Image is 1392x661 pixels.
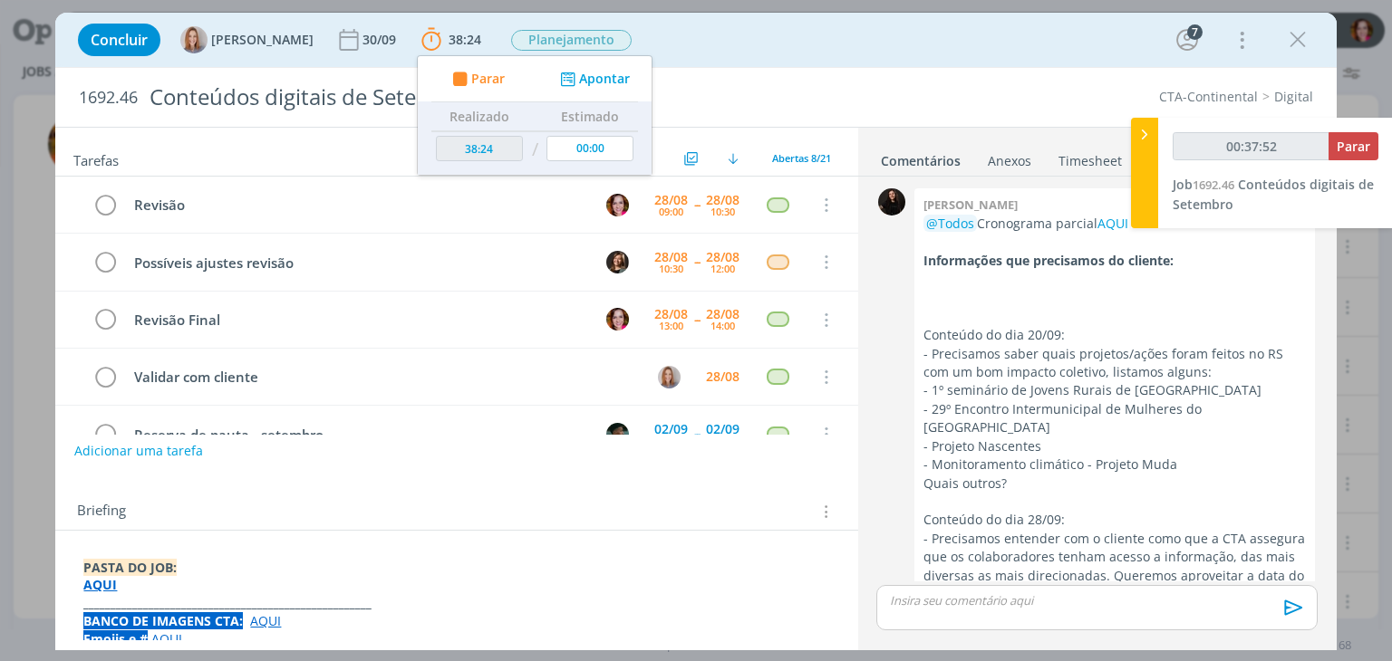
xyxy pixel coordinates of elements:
[1058,144,1123,170] a: Timesheet
[923,530,1306,659] p: - Precisamos entender com o cliente como que a CTA assegura que os colaboradores tenham acesso a ...
[126,366,641,388] div: Validar com cliente
[923,511,1306,529] p: Conteúdo do dia 28/09:
[710,206,735,216] div: 10:30
[556,70,631,89] button: Apontar
[654,308,688,321] div: 28/08
[923,215,1306,233] p: Cronograma parcial
[510,29,633,52] button: Planejamento
[706,423,739,436] div: 02/09
[83,594,372,611] strong: _____________________________________________________
[126,252,589,274] div: Possíveis ajustes revisão
[431,102,527,131] th: Realizado
[923,474,1306,493] p: Quais outros?
[604,248,632,275] button: L
[656,363,683,390] button: A
[923,326,1306,344] p: Conteúdo do dia 20/09:
[706,251,739,263] div: 28/08
[654,251,688,263] div: 28/08
[694,198,700,211] span: --
[710,263,735,273] div: 12:00
[78,24,160,56] button: Concluir
[926,215,974,232] span: @Todos
[880,144,962,170] a: Comentários
[694,255,700,268] span: --
[694,427,700,440] span: --
[91,33,148,47] span: Concluir
[923,196,1018,213] b: [PERSON_NAME]
[658,366,681,388] img: A
[606,423,629,445] img: K
[471,72,505,85] span: Parar
[1187,24,1203,40] div: 7
[654,423,688,436] div: 02/09
[923,252,1174,269] strong: Informações que precisamos do cliente:
[728,153,739,164] img: arrow-down.svg
[83,612,243,629] strong: BANCO DE IMAGENS CTA:
[79,88,138,108] span: 1692.46
[1193,177,1234,193] span: 1692.46
[83,576,117,593] a: AQUI
[706,308,739,321] div: 28/08
[417,25,486,54] button: 38:24
[73,148,119,169] span: Tarefas
[511,30,632,51] span: Planejamento
[83,559,177,576] strong: PASTA DO JOB:
[606,308,629,330] img: B
[83,630,148,647] strong: Emojis e #
[73,435,204,467] button: Adicionar uma tarefa
[55,13,1336,650] div: dialog
[923,455,1306,474] p: - Monitoramento climático - Projeto Muda
[654,194,688,206] div: 28/08
[659,263,683,273] div: 10:30
[151,630,182,647] a: AQUI
[606,194,629,216] img: B
[211,34,314,46] span: [PERSON_NAME]
[448,70,506,89] button: Parar
[923,437,1306,455] p: - Projeto Nascentes
[659,321,683,330] div: 13:00
[604,420,632,447] button: K
[449,31,481,48] span: 38:24
[362,34,400,46] div: 30/09
[923,345,1306,382] p: - Precisamos saber quais projetos/ações foram feitos no RS com um bom impacto coletivo, listamos ...
[77,500,126,523] span: Briefing
[1274,88,1313,105] a: Digital
[1329,132,1378,160] button: Parar
[1337,138,1370,155] span: Parar
[1159,88,1258,105] a: CTA-Continental
[250,612,281,629] a: AQUI
[694,313,700,326] span: --
[923,381,1306,399] p: - 1º seminário de Jovens Rurais de [GEOGRAPHIC_DATA]
[1173,176,1374,213] span: Conteúdos digitais de Setembro
[1173,25,1202,54] button: 7
[878,188,905,216] img: S
[126,309,589,331] div: Revisão Final
[1097,215,1128,232] a: AQUI
[772,151,831,165] span: Abertas 8/21
[141,75,791,120] div: Conteúdos digitais de Setembro
[604,191,632,218] button: B
[543,102,639,131] th: Estimado
[706,370,739,383] div: 28/08
[659,206,683,216] div: 09:00
[710,321,735,330] div: 14:00
[180,26,208,53] img: A
[180,26,314,53] button: A[PERSON_NAME]
[988,152,1031,170] div: Anexos
[1173,176,1374,213] a: Job1692.46Conteúdos digitais de Setembro
[527,131,543,168] td: /
[126,424,589,446] div: Reserva de pauta - setembro
[606,251,629,273] img: L
[706,194,739,206] div: 28/08
[923,400,1306,437] p: - 29º Encontro Intermunicipal de Mulheres do [GEOGRAPHIC_DATA]
[604,306,632,333] button: B
[417,55,652,176] ul: 38:24
[126,194,589,216] div: Revisão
